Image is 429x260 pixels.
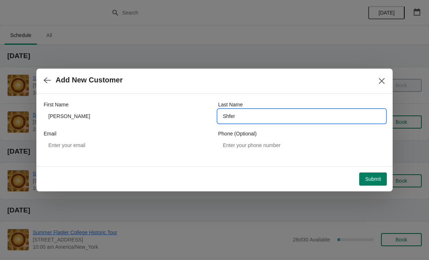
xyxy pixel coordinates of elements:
input: Smith [218,110,385,123]
span: Submit [365,176,381,182]
input: John [44,110,211,123]
input: Enter your phone number [218,139,385,152]
label: Email [44,130,56,137]
input: Enter your email [44,139,211,152]
button: Submit [359,172,387,186]
label: Phone (Optional) [218,130,257,137]
label: Last Name [218,101,243,108]
button: Close [375,74,388,88]
label: First Name [44,101,68,108]
h2: Add New Customer [56,76,123,84]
